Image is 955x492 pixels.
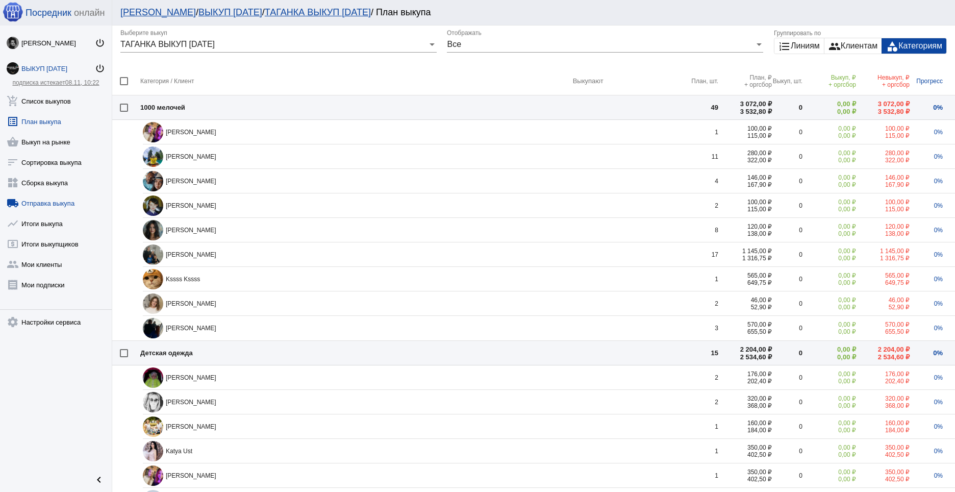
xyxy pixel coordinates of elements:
[143,367,688,388] div: [PERSON_NAME]
[802,365,856,390] td: 0,00 ₽ 0,00 ₽
[95,63,105,73] mat-icon: power_settings_new
[772,193,802,218] td: 0
[774,38,824,54] div: Линиям
[802,95,856,120] td: 0,00 ₽ 0,00 ₽
[802,439,856,463] td: 0,00 ₽ 0,00 ₽
[772,316,802,340] td: 0
[856,218,910,242] td: 120,00 ₽ 138,00 ₽
[120,7,196,17] a: [PERSON_NAME]
[856,169,910,193] td: 146,00 ₽ 167,90 ₽
[3,2,23,22] img: apple-icon-60x60.png
[7,156,19,168] mat-icon: sort
[718,67,772,95] th: План, ₽ + оргсбор
[802,390,856,414] td: 0,00 ₽ 0,00 ₽
[7,37,19,49] img: fDnvDPZ1Q9Zo-lPjCci-b8HG4xdtj624Uc1ltrbDpFRh2w9K7xM69cWmizvKkqnd3j4_Ytwm8YKYbAArKdiGIenS.jpg
[772,267,802,291] td: 0
[772,120,802,144] td: 0
[856,390,910,414] td: 320,00 ₽ 368,00 ₽
[143,416,688,437] div: [PERSON_NAME]
[143,441,688,461] div: Katya Ust
[95,38,105,48] mat-icon: power_settings_new
[802,120,856,144] td: 0,00 ₽ 0,00 ₽
[772,390,802,414] td: 0
[688,120,718,144] td: 1
[802,291,856,316] td: 0,00 ₽ 0,00 ₽
[774,30,947,37] div: Группировать по
[718,341,772,365] td: 2 204,00 ₽ 2 534,60 ₽
[688,439,718,463] td: 1
[143,122,163,142] img: IEgGx40RJtQX-awgUYNZUudafrozS-8pXYEJnxn7loftY5JXT6uqOxN7OGuS3_lzGtCqF3hrlm8HnlQ3HqShKAr4.jpg
[772,414,802,439] td: 0
[140,67,573,95] th: Категория / Клиент
[856,193,910,218] td: 100,00 ₽ 115,00 ₽
[886,40,898,53] mat-icon: category
[802,169,856,193] td: 0,00 ₽ 0,00 ₽
[802,193,856,218] td: 0,00 ₽ 0,00 ₽
[26,8,71,18] span: Посредник
[856,316,910,340] td: 570,00 ₽ 655,50 ₽
[21,39,95,47] div: [PERSON_NAME]
[882,38,946,54] button: Категориям
[7,136,19,148] mat-icon: shopping_basket
[7,95,19,107] mat-icon: add_shopping_cart
[772,242,802,267] td: 0
[910,414,955,439] td: 0%
[718,316,772,340] td: 570,00 ₽ 655,50 ₽
[143,122,688,142] div: [PERSON_NAME]
[21,65,95,72] div: ВЫКУП [DATE]
[856,67,910,95] th: Невыкуп, ₽ + оргсбор
[143,392,163,412] img: SNbX0TUBGdzgK5JfjsbNnLDjfKjJln3QEKCaQkVi_C1yvKJrSyViE7HMuGNQVinpgJ7Kqlf3bH4REUYr2jJsr3nm.jpg
[143,392,688,412] div: [PERSON_NAME]
[802,218,856,242] td: 0,00 ₽ 0,00 ₽
[120,40,215,48] span: ТАГАНКА ВЫКУП [DATE]
[824,38,882,54] button: Клиентам
[718,218,772,242] td: 120,00 ₽ 138,00 ₽
[856,341,910,365] td: 2 204,00 ₽ 2 534,60 ₽
[143,244,688,265] div: [PERSON_NAME]
[143,318,688,338] div: [PERSON_NAME]
[143,146,163,167] img: xipupz7cRHCrT0RH9MD4-k6FGJ-eOlClf_aAQeQ-q0bpr-emjCJasnRW7apyJZ8Y8Rn0idjRVVPRrLSz1p0BX25p.jpg
[856,144,910,169] td: 280,00 ₽ 322,00 ₽
[856,463,910,488] td: 350,00 ₽ 402,50 ₽
[688,341,718,365] td: 15
[856,291,910,316] td: 46,00 ₽ 52,90 ₽
[856,267,910,291] td: 565,00 ₽ 649,75 ₽
[65,79,99,86] span: 08.11, 10:22
[802,67,856,95] th: Выкуп, ₽ + оргсбор
[447,40,461,48] span: Все
[688,67,718,95] th: План, шт.
[7,279,19,291] mat-icon: receipt
[856,120,910,144] td: 100,00 ₽ 115,00 ₽
[143,171,163,191] img: LNmE1p0nXUmNe3dl7vmOf4xMCOf3Pp3Jrl6LalD48-GP8YkDF2VCUZVBNs8XcKHbERyyezfY4afIj7GWaUAjmF_L.jpg
[143,171,688,191] div: [PERSON_NAME]
[7,238,19,250] mat-icon: local_atm
[718,193,772,218] td: 100,00 ₽ 115,00 ₽
[718,414,772,439] td: 160,00 ₽ 184,00 ₽
[910,242,955,267] td: 0%
[688,316,718,340] td: 3
[143,416,163,437] img: Deu79OvRgeV4DphmMJ3GTVlXkIEf8puLqN81kRkA1Wm1v9shNu7XO1Y5RXCsIODaZEDKHvfdCUL8my7D5SVa3r6d.jpg
[802,316,856,340] td: 0,00 ₽ 0,00 ₽
[688,193,718,218] td: 2
[688,365,718,390] td: 2
[718,463,772,488] td: 350,00 ₽ 402,50 ₽
[7,177,19,189] mat-icon: widgets
[143,146,688,167] div: [PERSON_NAME]
[718,169,772,193] td: 146,00 ₽ 167,90 ₽
[778,40,791,53] mat-icon: format_list_numbered
[7,62,19,75] img: iZ-Bv9Kpv0e9IoI-Pq25OZmGgjzR0LlQcSmeA7mDMp7ddzBzenffBYYcdvVxfxbSUq04EVIce9LShiah1clpqPo8.jpg
[910,390,955,414] td: 0%
[718,144,772,169] td: 280,00 ₽ 322,00 ₽
[910,120,955,144] td: 0%
[143,441,163,461] img: KKRbY2unJ7C4_7SXnkdw3jErtvi8Bnx95zmy4ea0FVh4QStFQQmBve9BqEwRMAz4MJOE0beASuFCjIdGpeCzN3NT.jpg
[143,318,163,338] img: ca1GuSRnlCueyvIGesu0fXlMh7ESMUtoD_0bcXjILjFSOiddZpN0Wi93DDiz_5bBnodNX2CrjuciJ3rnOcDUBuFD.jpg
[772,341,802,365] td: 0
[772,95,802,120] td: 0
[856,414,910,439] td: 160,00 ₽ 184,00 ₽
[143,269,163,289] img: 5nD2PIayC_A3i3smE0GImzHyolRKfsFY-NovgexREU1s1Bd3BQLKz3sNAuhdGMAGymV5N347ULWHZoKDApLyXrVl.jpg
[772,291,802,316] td: 0
[7,217,19,230] mat-icon: show_chart
[143,367,163,388] img: uux1EbabktLUlvy8LEGqsujgx7g8qF5g1utWT8Q4GcCwXW2fW-56DSJcKwEU2KJmiHh2ySys.jpg
[140,341,573,365] td: Детская одежда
